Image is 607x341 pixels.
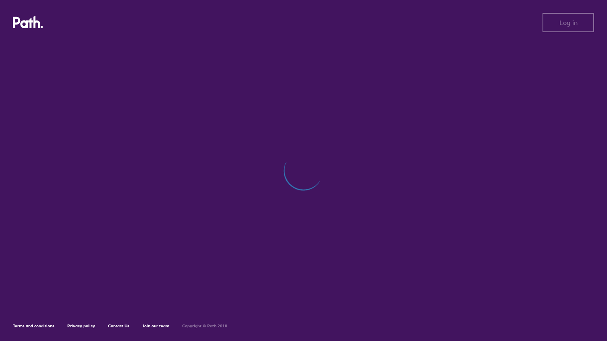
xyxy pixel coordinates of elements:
[142,323,169,329] a: Join our team
[543,13,594,32] button: Log in
[559,19,578,26] span: Log in
[13,323,54,329] a: Terms and conditions
[108,323,129,329] a: Contact Us
[182,324,227,329] h6: Copyright © Path 2018
[67,323,95,329] a: Privacy policy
